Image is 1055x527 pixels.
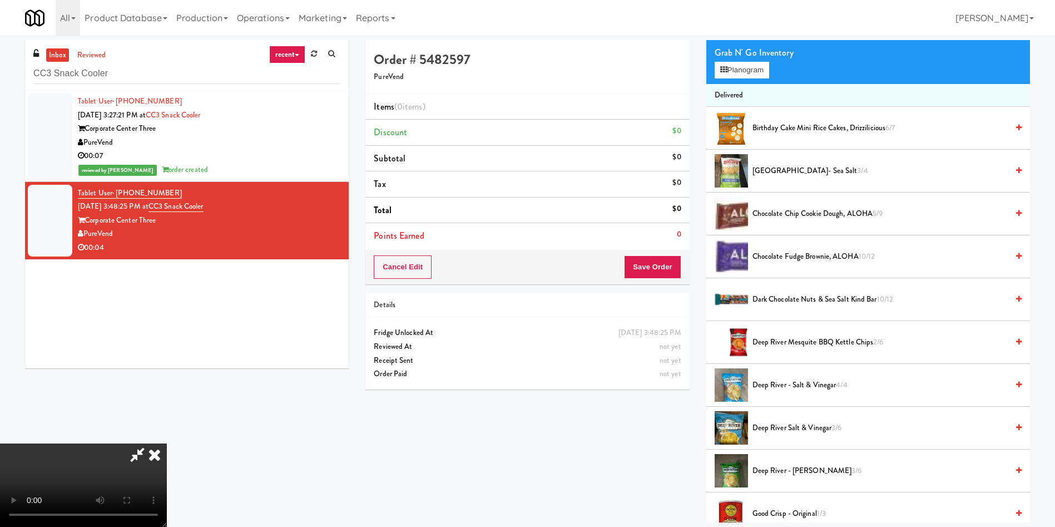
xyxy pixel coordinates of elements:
[672,202,681,216] div: $0
[857,165,868,176] span: 3/4
[752,507,1008,521] span: Good Crisp - original
[752,378,1008,392] span: Deep River - Salt & Vinegar
[374,100,425,113] span: Items
[78,165,157,176] span: reviewed by [PERSON_NAME]
[146,110,201,120] a: CC3 Snack Cooler
[660,341,681,352] span: not yet
[394,100,425,113] span: (0 )
[748,336,1022,349] div: Deep River Mesquite BBQ Kettle Chips2/6
[374,326,681,340] div: Fridge Unlocked At
[78,214,340,228] div: Corporate Center Three
[25,8,44,28] img: Micromart
[25,182,349,259] li: Tablet User· [PHONE_NUMBER][DATE] 3:48:25 PM atCC3 Snack CoolerCorporate Center ThreePureVend00:04
[748,207,1022,221] div: Chocolate Chip Cookie Dough, ALOHA5/9
[752,121,1008,135] span: Birthday Cake Mini Rice Cakes, Drizzilicious
[752,336,1008,349] span: Deep River Mesquite BBQ Kettle Chips
[374,204,392,216] span: Total
[752,207,1008,221] span: Chocolate Chip Cookie Dough, ALOHA
[148,201,204,212] a: CC3 Snack Cooler
[25,90,349,182] li: Tablet User· [PHONE_NUMBER][DATE] 3:27:21 PM atCC3 Snack CoolerCorporate Center ThreePureVend00:0...
[78,241,340,255] div: 00:04
[374,298,681,312] div: Details
[715,45,1022,61] div: Grab N' Go Inventory
[374,255,432,279] button: Cancel Edit
[748,464,1022,478] div: Deep River - [PERSON_NAME]3/6
[748,250,1022,264] div: Chocolate Fudge Brownie, ALOHA10/12
[374,178,385,190] span: Tax
[859,251,875,262] span: 10/12
[748,293,1022,307] div: Dark Chocolate Nuts & Sea Salt Kind Bar10/12
[836,380,847,390] span: 4/4
[748,421,1022,435] div: Deep River Salt & Vinegar3/6
[624,255,681,279] button: Save Order
[78,122,340,136] div: Corporate Center Three
[46,48,69,62] a: inbox
[748,164,1022,178] div: [GEOGRAPHIC_DATA]- Sea salt3/4
[162,164,208,175] span: order created
[660,368,681,379] span: not yet
[672,176,681,190] div: $0
[752,464,1008,478] span: Deep River - [PERSON_NAME]
[706,84,1030,107] li: Delivered
[752,293,1008,307] span: Dark Chocolate Nuts & Sea Salt Kind Bar
[374,367,681,381] div: Order Paid
[78,96,182,106] a: Tablet User· [PHONE_NUMBER]
[374,229,424,242] span: Points Earned
[374,52,681,67] h4: Order # 5482597
[885,122,895,133] span: 6/7
[78,136,340,150] div: PureVend
[831,422,841,433] span: 3/6
[78,188,182,199] a: Tablet User· [PHONE_NUMBER]
[672,124,681,138] div: $0
[748,121,1022,135] div: Birthday Cake Mini Rice Cakes, Drizzilicious6/7
[748,378,1022,392] div: Deep River - Salt & Vinegar4/4
[78,110,146,120] span: [DATE] 3:27:21 PM at
[33,63,340,84] input: Search vision orders
[752,250,1008,264] span: Chocolate Fudge Brownie, ALOHA
[374,340,681,354] div: Reviewed At
[677,228,681,242] div: 0
[877,294,894,304] span: 10/12
[748,507,1022,521] div: Good Crisp - original1/3
[78,201,148,211] span: [DATE] 3:48:25 PM at
[269,46,306,63] a: recent
[374,354,681,368] div: Receipt Sent
[715,62,769,78] button: Planogram
[752,164,1008,178] span: [GEOGRAPHIC_DATA]- Sea salt
[672,150,681,164] div: $0
[374,126,407,139] span: Discount
[75,48,109,62] a: reviewed
[851,465,861,476] span: 3/6
[112,96,182,106] span: · [PHONE_NUMBER]
[817,508,826,519] span: 1/3
[660,355,681,366] span: not yet
[873,208,883,219] span: 5/9
[752,421,1008,435] span: Deep River Salt & Vinegar
[374,152,405,165] span: Subtotal
[374,73,681,81] h5: PureVend
[78,149,340,163] div: 00:07
[403,100,423,113] ng-pluralize: items
[78,227,340,241] div: PureVend
[873,337,883,347] span: 2/6
[618,326,681,340] div: [DATE] 3:48:25 PM
[112,188,182,198] span: · [PHONE_NUMBER]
